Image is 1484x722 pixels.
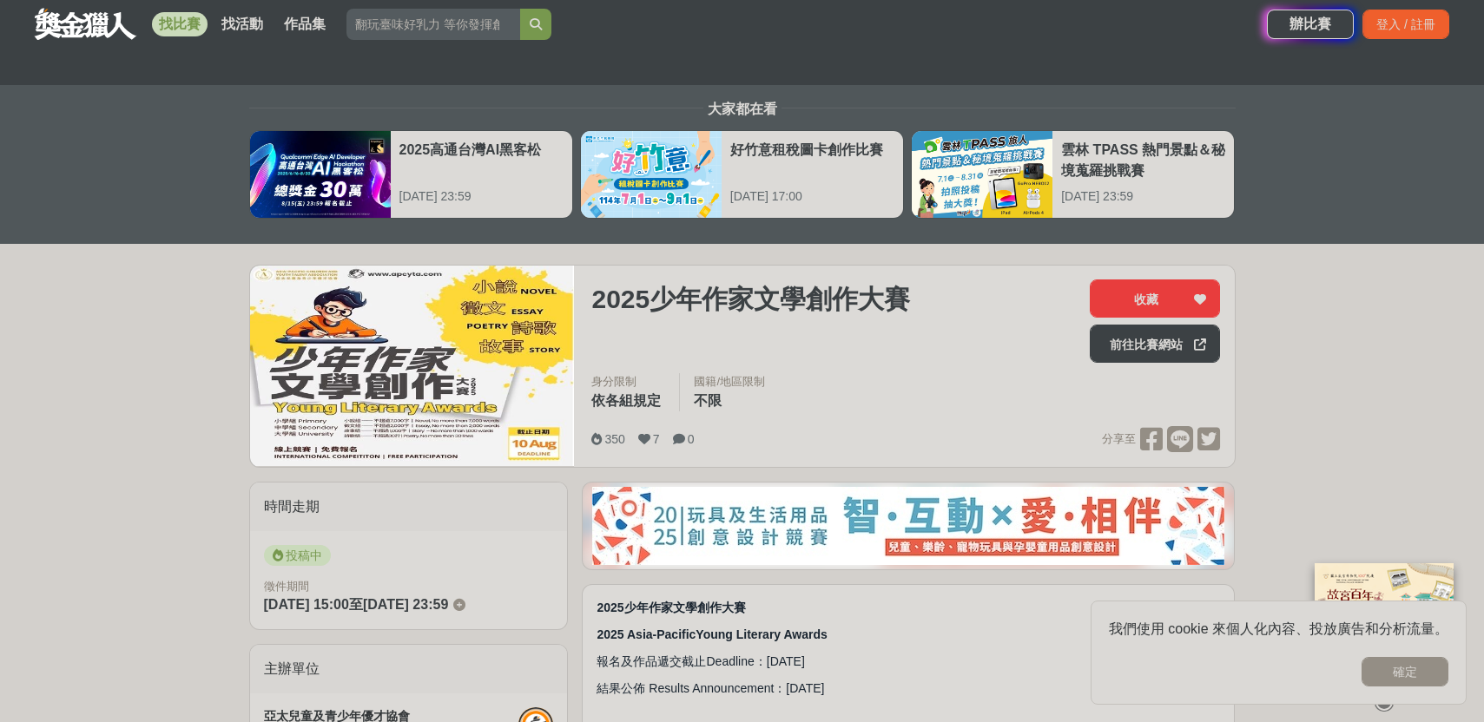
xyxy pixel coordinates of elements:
span: 不限 [694,393,722,408]
strong: 2025少年作家文學創作大賽 [597,601,745,614]
div: 身分限制 [591,373,665,391]
div: 登入 / 註冊 [1362,10,1449,39]
input: 翻玩臺味好乳力 等你發揮創意！ [346,9,520,40]
span: 依各組規定 [591,393,661,408]
span: [DATE] 23:59 [363,597,448,612]
a: 找比賽 [152,12,208,36]
img: 968ab78a-c8e5-4181-8f9d-94c24feca916.png [1315,561,1454,676]
span: 大家都在看 [703,102,782,116]
div: [DATE] 23:59 [399,187,564,206]
a: 找活動 [214,12,270,36]
button: 確定 [1362,657,1448,686]
div: 雲林 TPASS 熱門景點＆秘境蒐羅挑戰賽 [1061,140,1225,179]
span: 結果公佈 Results Announcement：[DATE] [597,681,824,695]
a: 前往比賽網站 [1090,325,1220,363]
a: 辦比賽 [1267,10,1354,39]
span: 報名及作品遞交截止Deadline：[DATE] [597,654,804,668]
button: 收藏 [1090,279,1220,318]
div: 國籍/地區限制 [694,373,765,391]
div: 好竹意租稅圖卡創作比賽 [730,140,894,179]
a: 2025高通台灣AI黑客松[DATE] 23:59 [249,130,573,219]
div: 時間走期 [250,482,568,531]
a: 雲林 TPASS 熱門景點＆秘境蒐羅挑戰賽[DATE] 23:59 [911,130,1235,219]
img: d4b53da7-80d9-4dd2-ac75-b85943ec9b32.jpg [592,487,1224,565]
span: 2025少年作家文學創作大賽 [591,279,910,318]
span: 0 [688,432,695,446]
span: 至 [349,597,363,612]
span: 我們使用 cookie 來個人化內容、投放廣告和分析流量。 [1109,621,1448,636]
div: 2025高通台灣AI黑客松 [399,140,564,179]
span: 7 [653,432,660,446]
div: 主辦單位 [250,645,568,693]
div: [DATE] 17:00 [730,187,894,206]
strong: 2025 Asia-PacificYoung Literary Awards [597,627,827,641]
a: 作品集 [277,12,333,36]
span: [DATE] 15:00 [264,597,349,612]
span: 350 [604,432,624,446]
span: 分享至 [1102,426,1136,452]
span: 徵件期間 [264,580,309,593]
img: Cover Image [250,266,575,466]
a: 好竹意租稅圖卡創作比賽[DATE] 17:00 [580,130,904,219]
div: [DATE] 23:59 [1061,187,1225,206]
span: 投稿中 [264,545,331,566]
